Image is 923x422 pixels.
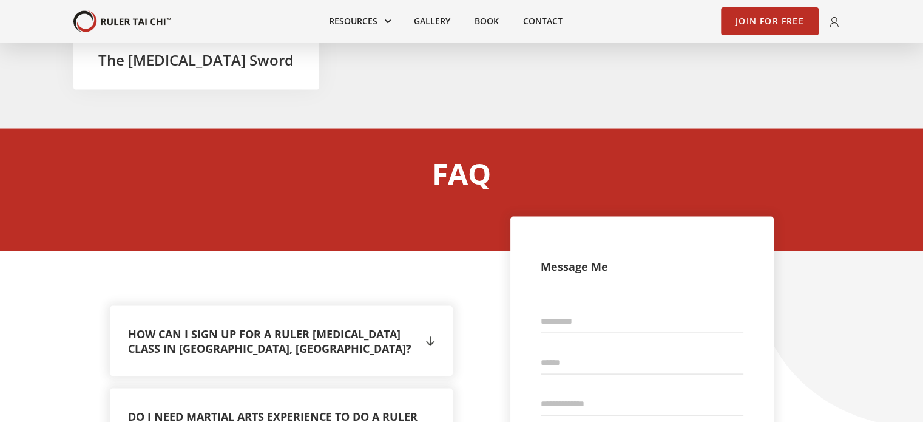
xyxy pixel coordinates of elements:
[317,8,402,35] div: Resources
[462,8,511,35] a: Book
[541,259,608,273] h4: Message Me
[432,155,491,191] h2: FAQ
[73,10,171,33] img: Your Brand Name
[426,332,434,350] div: 
[93,49,300,70] h3: The [MEDICAL_DATA] Sword
[73,10,171,33] a: home
[128,326,420,355] h4: How can I sign up for a Ruler [MEDICAL_DATA] class in [GEOGRAPHIC_DATA], [GEOGRAPHIC_DATA]?
[511,8,575,35] a: Contact
[402,8,462,35] a: Gallery
[721,7,819,35] a: Join for Free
